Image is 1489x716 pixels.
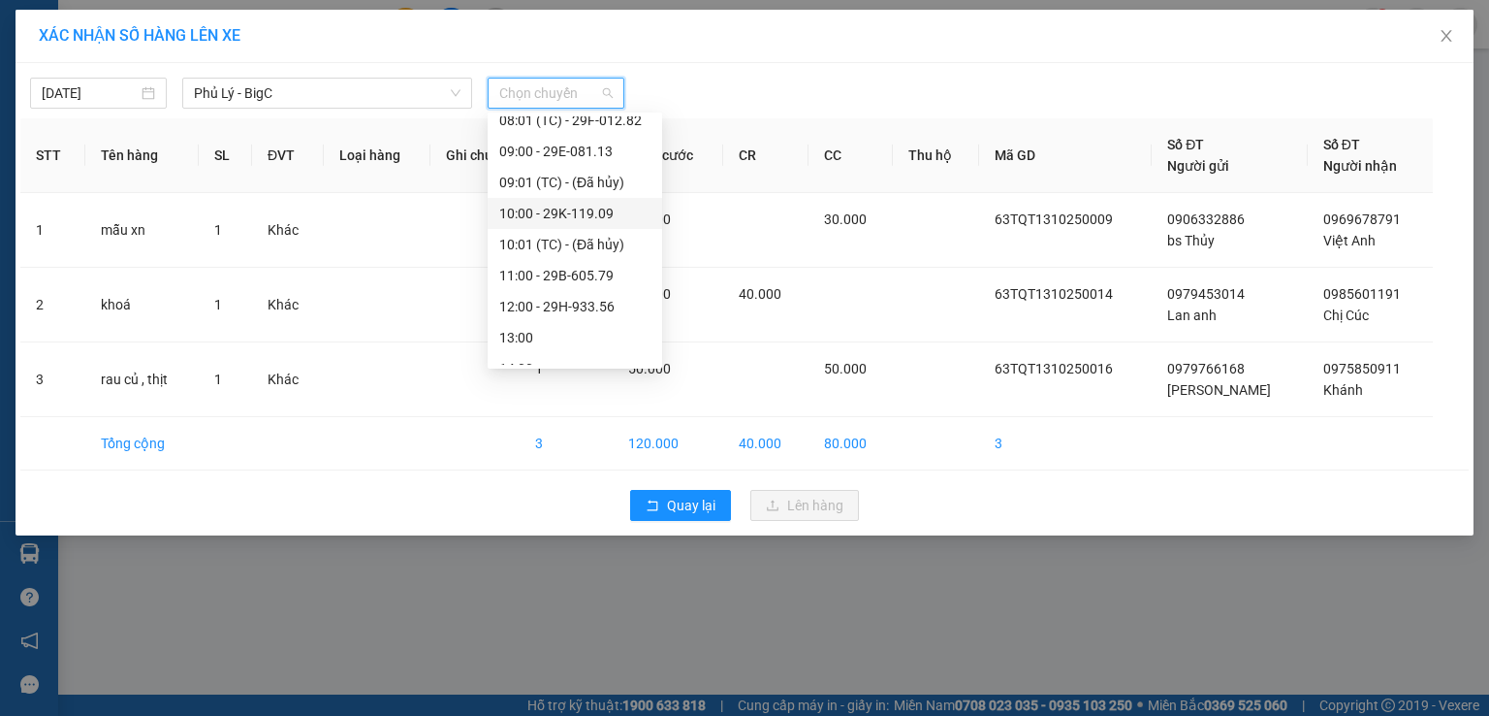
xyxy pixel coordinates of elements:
th: SL [199,118,252,193]
th: Thu hộ [893,118,979,193]
div: 10:00 - 29K-119.09 [499,203,650,224]
td: 3 [979,417,1152,471]
td: Tổng cộng [85,417,199,471]
td: 1 [20,193,85,268]
td: Khác [252,342,324,417]
div: 09:00 - 29E-081.13 [499,141,650,162]
th: Mã GD [979,118,1152,193]
td: mẫu xn [85,193,199,268]
div: 10:01 (TC) - (Đã hủy) [499,234,650,255]
span: [PERSON_NAME] [1167,382,1271,398]
span: 0985601191 [1323,286,1401,302]
div: 14:00 [499,358,650,379]
span: 30.000 [824,212,867,227]
span: Số ĐT [1323,137,1360,152]
span: 63TQT1310250009 [995,212,1113,227]
td: 3 [520,417,613,471]
strong: CÔNG TY TNHH DỊCH VỤ DU LỊCH THỜI ĐẠI [17,16,174,79]
td: khoá [85,268,199,342]
span: Phủ Lý - BigC [194,79,460,108]
span: 50.000 [824,361,867,376]
span: 0975850911 [1323,361,1401,376]
span: rollback [646,499,659,514]
td: Khác [252,268,324,342]
span: Quay lại [667,495,715,516]
img: logo [7,69,11,168]
span: down [450,87,461,99]
span: 0979766168 [1167,361,1245,376]
th: Tên hàng [85,118,199,193]
span: Chuyển phát nhanh: [GEOGRAPHIC_DATA] - [GEOGRAPHIC_DATA] [13,83,180,152]
div: 09:01 (TC) - (Đã hủy) [499,172,650,193]
span: Việt Anh [1323,233,1376,248]
button: rollbackQuay lại [630,490,731,521]
th: Loại hàng [324,118,430,193]
span: Khánh [1323,382,1363,398]
td: Khác [252,193,324,268]
th: ĐVT [252,118,324,193]
span: close [1439,28,1454,44]
button: uploadLên hàng [750,490,859,521]
span: Số ĐT [1167,137,1204,152]
span: Người gửi [1167,158,1229,174]
span: 0969678791 [1323,212,1401,227]
th: CC [808,118,894,193]
span: 63TQT1310250016 [995,361,1113,376]
span: XÁC NHẬN SỐ HÀNG LÊN XE [39,26,240,45]
td: 2 [20,268,85,342]
span: 1 [214,222,222,238]
input: 13/10/2025 [42,82,138,104]
button: Close [1419,10,1473,64]
span: 40.000 [739,286,781,302]
th: CR [723,118,808,193]
span: bs Thủy [1167,233,1215,248]
span: Lan anh [1167,308,1217,323]
span: Chị Cúc [1323,308,1369,323]
th: STT [20,118,85,193]
span: 1 [214,297,222,312]
div: 08:01 (TC) - 29F-012.82 [499,110,650,131]
span: 0979453014 [1167,286,1245,302]
span: 63TQT1310250014 [995,286,1113,302]
th: Ghi chú [430,118,520,193]
th: Tổng cước [613,118,723,193]
td: 120.000 [613,417,723,471]
div: 12:00 - 29H-933.56 [499,296,650,317]
span: 1 [214,372,222,387]
div: 11:00 - 29B-605.79 [499,265,650,286]
span: 63TQT1310250016 [182,130,329,150]
span: 0906332886 [1167,212,1245,227]
span: 50.000 [628,361,671,376]
div: 13:00 [499,327,650,348]
td: 40.000 [723,417,808,471]
td: 80.000 [808,417,894,471]
td: rau củ , thịt [85,342,199,417]
td: 3 [20,342,85,417]
span: Người nhận [1323,158,1397,174]
span: Chọn chuyến [499,79,613,108]
span: 1 [535,361,543,376]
